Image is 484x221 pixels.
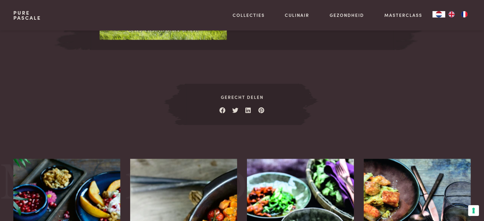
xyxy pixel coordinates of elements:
[445,11,458,17] a: EN
[13,10,41,20] a: PurePascale
[432,11,445,17] a: NL
[233,12,265,18] a: Collecties
[468,205,479,216] button: Uw voorkeuren voor toestemming voor trackingtechnologieën
[432,11,471,17] aside: Language selected: Nederlands
[384,12,422,18] a: Masterclass
[285,12,309,18] a: Culinair
[445,11,471,17] ul: Language list
[330,12,364,18] a: Gezondheid
[458,11,471,17] a: FR
[185,94,299,100] span: Gerecht delen
[432,11,445,17] div: Language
